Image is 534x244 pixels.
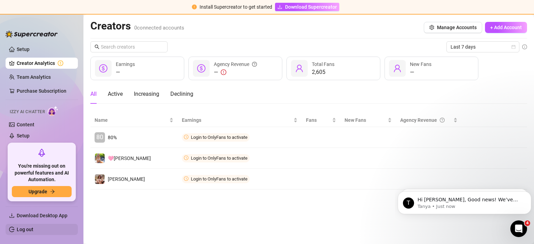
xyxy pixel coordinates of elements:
[252,60,257,68] span: question-circle
[275,3,339,11] a: Download Supercreator
[182,116,292,124] span: Earnings
[17,85,72,96] a: Purchase Subscription
[424,22,482,33] button: Manage Accounts
[395,177,534,225] iframe: Intercom notifications message
[221,69,226,75] span: exclamation-circle
[191,155,248,161] span: Login to OnlyFans to activate
[12,163,72,183] span: You're missing out on powerful features and AI Automation.
[451,42,515,52] span: Last 7 days
[99,64,107,73] span: dollar-circle
[437,25,477,30] span: Manage Accounts
[17,122,34,127] a: Content
[9,213,15,218] span: download
[50,189,55,194] span: arrow-right
[108,135,117,140] span: 80%
[178,113,301,127] th: Earnings
[214,68,257,76] div: —
[17,133,30,138] a: Setup
[108,90,123,98] div: Active
[490,25,522,30] span: + Add Account
[312,61,334,67] span: Total Fans
[312,68,334,76] div: 2,605
[410,61,431,67] span: New Fans
[95,153,105,163] img: 🩷Billie
[345,116,386,124] span: New Fans
[277,5,282,9] span: download
[295,64,304,73] span: user
[485,22,527,33] button: + Add Account
[90,19,184,33] h2: Creators
[306,116,331,124] span: Fans
[108,155,151,161] span: 🩷[PERSON_NAME]
[410,68,431,76] div: —
[191,135,248,140] span: Login to OnlyFans to activate
[12,186,72,197] button: Upgradearrow-right
[200,4,272,10] span: Install Supercreator to get started
[95,174,105,184] img: Mikayla
[101,43,158,51] input: Search creators
[511,45,516,49] span: calendar
[134,25,184,31] span: 0 connected accounts
[95,116,168,124] span: Name
[17,213,67,218] span: Download Desktop App
[170,90,193,98] div: Declining
[340,113,396,127] th: New Fans
[90,90,97,98] div: All
[400,116,452,124] div: Agency Revenue
[302,113,340,127] th: Fans
[116,68,135,76] div: —
[116,61,135,67] span: Earnings
[17,58,72,69] a: Creator Analytics exclamation-circle
[184,176,188,181] span: clock-circle
[108,176,145,182] span: [PERSON_NAME]
[214,60,257,68] div: Agency Revenue
[90,113,178,127] th: Name
[510,220,527,237] iframe: Intercom live chat
[184,135,188,139] span: clock-circle
[429,25,434,30] span: setting
[440,116,445,124] span: question-circle
[285,3,337,11] span: Download Supercreator
[134,90,159,98] div: Increasing
[525,220,530,226] span: 4
[6,31,58,37] img: logo-BBDzfeDw.svg
[522,44,527,49] span: info-circle
[17,47,30,52] a: Setup
[191,176,248,182] span: Login to OnlyFans to activate
[10,109,45,115] span: Izzy AI Chatter
[29,189,47,194] span: Upgrade
[192,5,197,9] span: exclamation-circle
[38,149,46,157] span: rocket
[197,64,205,73] span: dollar-circle
[96,132,103,142] span: 80
[17,74,51,80] a: Team Analytics
[95,44,99,49] span: search
[48,106,58,116] img: AI Chatter
[17,227,33,232] a: Log out
[184,155,188,160] span: clock-circle
[393,64,402,73] span: user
